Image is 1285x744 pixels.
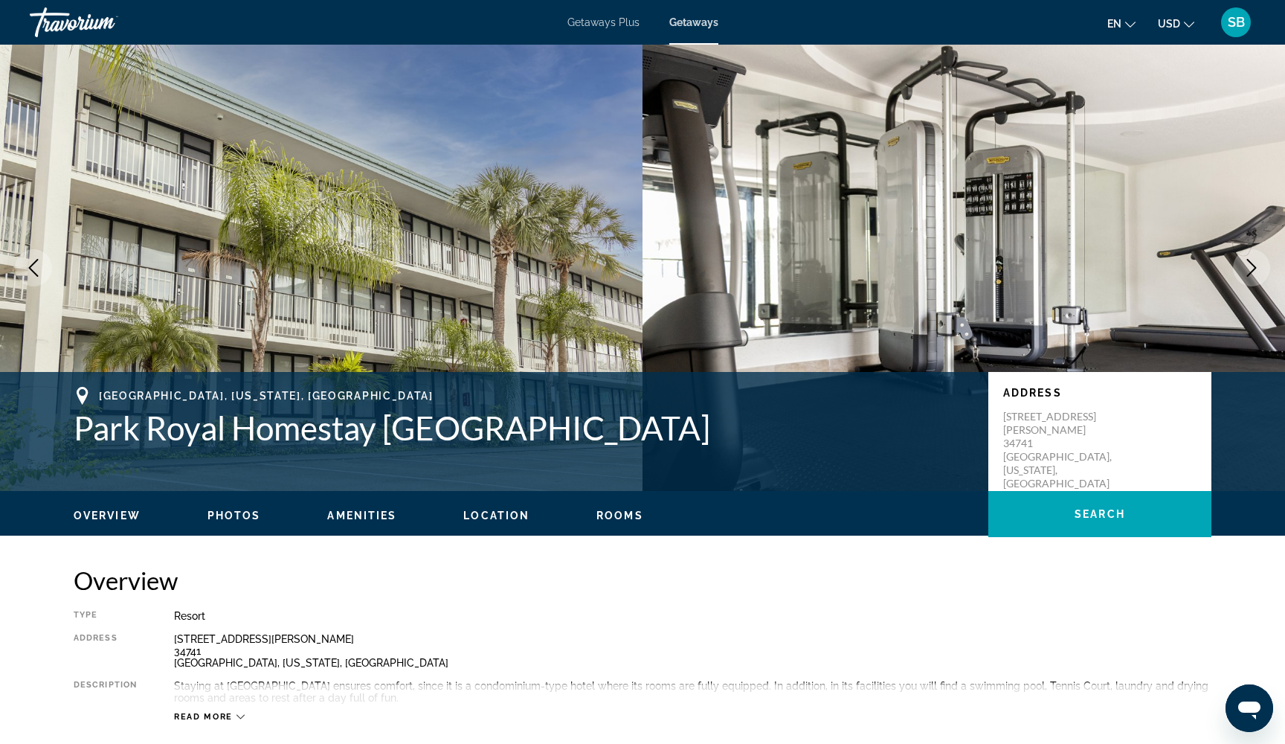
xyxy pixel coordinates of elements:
[15,249,52,286] button: Previous image
[74,510,141,522] span: Overview
[30,3,178,42] a: Travorium
[669,16,718,28] a: Getaways
[596,509,643,522] button: Rooms
[174,633,1211,669] div: [STREET_ADDRESS][PERSON_NAME] 34741 [GEOGRAPHIC_DATA], [US_STATE], [GEOGRAPHIC_DATA]
[174,680,1211,704] div: Staying at [GEOGRAPHIC_DATA] ensures comfort, since it is a condominium-type hotel where its room...
[1226,684,1273,732] iframe: Button to launch messaging window
[1233,249,1270,286] button: Next image
[207,509,261,522] button: Photos
[174,712,233,722] span: Read more
[567,16,640,28] a: Getaways Plus
[1075,508,1125,520] span: Search
[463,510,529,522] span: Location
[327,509,396,522] button: Amenities
[74,633,137,669] div: Address
[463,509,529,522] button: Location
[1158,13,1194,34] button: Change currency
[1003,387,1197,399] p: Address
[1107,13,1136,34] button: Change language
[1228,15,1245,30] span: SB
[1158,18,1180,30] span: USD
[74,565,1211,595] h2: Overview
[1003,410,1122,490] p: [STREET_ADDRESS][PERSON_NAME] 34741 [GEOGRAPHIC_DATA], [US_STATE], [GEOGRAPHIC_DATA]
[74,509,141,522] button: Overview
[99,390,434,402] span: [GEOGRAPHIC_DATA], [US_STATE], [GEOGRAPHIC_DATA]
[74,680,137,704] div: Description
[74,408,973,447] h1: Park Royal Homestay [GEOGRAPHIC_DATA]
[327,510,396,522] span: Amenities
[596,510,643,522] span: Rooms
[1217,7,1255,38] button: User Menu
[174,610,1211,622] div: Resort
[207,510,261,522] span: Photos
[988,491,1211,537] button: Search
[174,711,245,722] button: Read more
[74,610,137,622] div: Type
[1107,18,1121,30] span: en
